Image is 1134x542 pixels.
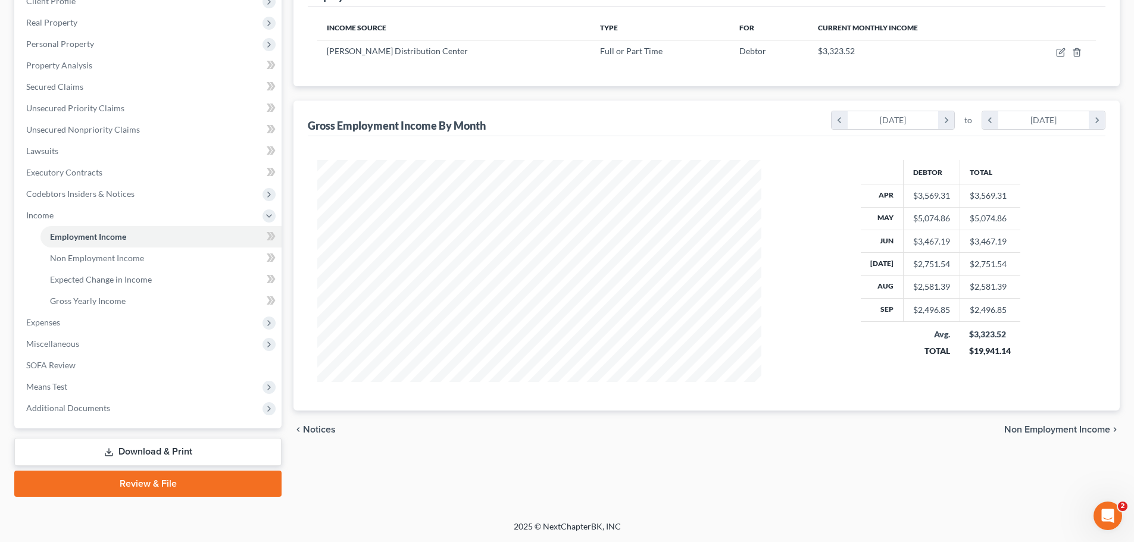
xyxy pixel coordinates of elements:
div: TOTAL [913,345,950,357]
td: $2,581.39 [960,275,1020,298]
div: [DATE] [848,111,939,129]
th: Sep [861,299,904,321]
a: Unsecured Priority Claims [17,98,282,119]
button: Non Employment Income chevron_right [1004,425,1120,434]
span: Income [26,210,54,220]
span: Lawsuits [26,146,58,156]
i: chevron_right [1089,111,1105,129]
div: Gross Employment Income By Month [308,118,486,133]
div: $2,581.39 [913,281,950,293]
a: Executory Contracts [17,162,282,183]
span: [PERSON_NAME] Distribution Center [327,46,468,56]
td: $5,074.86 [960,207,1020,230]
span: $3,323.52 [818,46,855,56]
a: Property Analysis [17,55,282,76]
th: [DATE] [861,253,904,275]
div: $5,074.86 [913,212,950,224]
a: SOFA Review [17,355,282,376]
span: Notices [303,425,336,434]
span: SOFA Review [26,360,76,370]
a: Expected Change in Income [40,269,282,290]
div: $3,323.52 [969,328,1011,340]
div: $2,496.85 [913,304,950,316]
span: Non Employment Income [1004,425,1110,434]
a: Gross Yearly Income [40,290,282,312]
span: Expenses [26,317,60,327]
div: $19,941.14 [969,345,1011,357]
button: chevron_left Notices [293,425,336,434]
i: chevron_left [293,425,303,434]
a: Review & File [14,471,282,497]
i: chevron_right [938,111,954,129]
span: Personal Property [26,39,94,49]
a: Non Employment Income [40,247,282,269]
span: Type [600,23,618,32]
span: Means Test [26,381,67,391]
span: Non Employment Income [50,253,144,263]
span: Debtor [739,46,766,56]
span: 2 [1118,502,1127,511]
td: $2,496.85 [960,299,1020,321]
a: Lawsuits [17,140,282,162]
span: Gross Yearly Income [50,296,126,306]
td: $3,467.19 [960,230,1020,252]
span: Codebtors Insiders & Notices [26,189,135,199]
span: Miscellaneous [26,339,79,349]
a: Secured Claims [17,76,282,98]
th: Jun [861,230,904,252]
div: $3,569.31 [913,190,950,202]
i: chevron_left [982,111,998,129]
td: $2,751.54 [960,253,1020,275]
span: Full or Part Time [600,46,663,56]
div: Avg. [913,328,950,340]
span: to [964,114,972,126]
span: Income Source [327,23,386,32]
span: Unsecured Nonpriority Claims [26,124,140,134]
span: Executory Contracts [26,167,102,177]
th: Total [960,160,1020,184]
span: Real Property [26,17,77,27]
a: Download & Print [14,438,282,466]
span: Current Monthly Income [818,23,918,32]
div: [DATE] [998,111,1089,129]
i: chevron_left [832,111,848,129]
iframe: Intercom live chat [1094,502,1122,530]
span: Expected Change in Income [50,274,152,284]
span: Employment Income [50,231,126,242]
span: Secured Claims [26,82,83,92]
i: chevron_right [1110,425,1120,434]
span: Unsecured Priority Claims [26,103,124,113]
th: Apr [861,184,904,207]
div: 2025 © NextChapterBK, INC [228,521,907,542]
span: Property Analysis [26,60,92,70]
a: Employment Income [40,226,282,247]
a: Unsecured Nonpriority Claims [17,119,282,140]
th: May [861,207,904,230]
div: $3,467.19 [913,236,950,247]
th: Debtor [903,160,960,184]
th: Aug [861,275,904,298]
span: Additional Documents [26,403,110,413]
td: $3,569.31 [960,184,1020,207]
span: For [739,23,754,32]
div: $2,751.54 [913,258,950,270]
